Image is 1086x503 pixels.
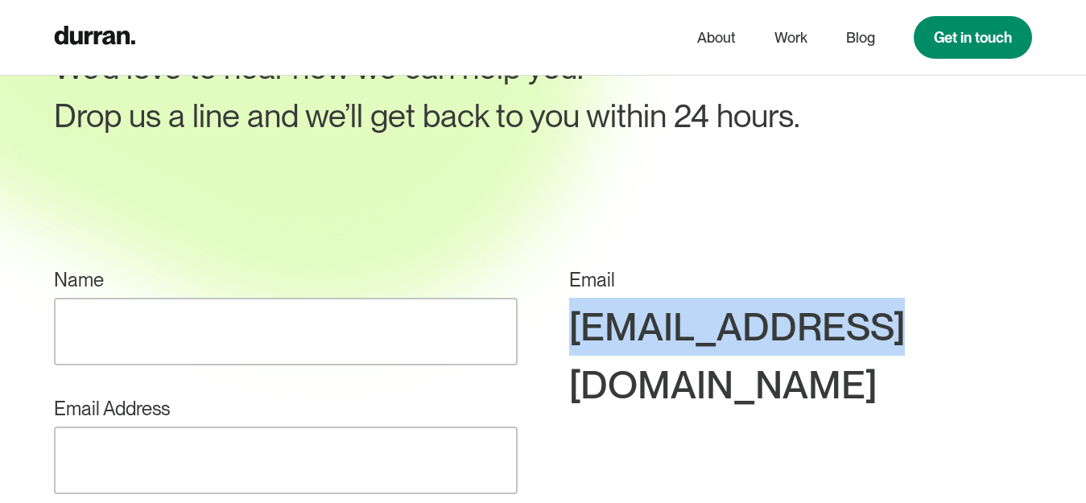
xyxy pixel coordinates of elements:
label: Name [54,269,517,292]
a: About [697,23,736,53]
div: [EMAIL_ADDRESS][DOMAIN_NAME] [569,298,1032,414]
a: home [54,22,135,53]
a: Blog [846,23,875,53]
div: Email [569,269,1032,292]
a: Work [774,23,807,53]
div: We’d love to hear how we can help you. Drop us a line and we’ll get back to you within 24 hours. [54,43,934,140]
a: Get in touch [914,16,1032,59]
label: Email Address [54,398,517,421]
